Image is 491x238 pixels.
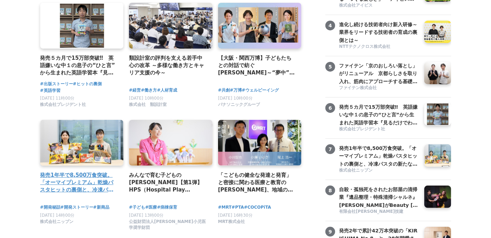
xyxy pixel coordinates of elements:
span: 有限会社[PERSON_NAME]技建 [339,209,404,215]
a: #COCOPiTA [244,204,271,211]
span: 7 [325,144,335,154]
span: 株式会社アイビス [339,2,373,8]
a: パナソニックグループ [218,104,260,109]
span: 6 [325,103,335,113]
a: 発売1年半で8,500万食突破。「オーマイプレミアム」乾燥パスタヒットの裏側と、冷凍パスタの新たな挑戦。徹底的な消費者起点で「おいしさ」を追求するニップンの歩み [339,144,419,167]
a: 発売５カ月で15万部突破‼ 英語嫌いな中１の息子の“ひと言”から生まれた英語学習本『見るだけでわかる‼ 英語ピクト図鑑』異例ヒットの要因 [40,54,118,77]
a: #万博 [230,87,242,94]
a: 進化し続ける技術者向け新入研修～業界をリードする技術者の育成の裏側とは～ [339,21,419,43]
span: [DATE] 11時00分 [40,96,75,101]
a: ファイテン「京のおしろい落とし」がリニューアル 京都らしさを取り入れ、筋肉にアプローチする基礎化粧品が完成 [339,62,419,84]
span: 株式会社ニップン [40,219,74,225]
a: #MRT [218,204,232,211]
span: [DATE] 14時00分 [40,213,75,218]
span: 株式会社 類設計室 [129,102,167,108]
span: 株式会社ニップン [339,167,373,173]
a: 「こどもの健全な発達と発育」と密接に関わる医療と教育の[PERSON_NAME]、地域の役割や関わり方 [218,171,296,194]
a: #PTA [232,204,244,211]
h3: ファイテン「京のおしろい落とし」がリニューアル 京都らしさを取り入れ、筋肉にアプローチする基礎化粧品が完成 [339,62,419,85]
h3: 進化し続ける技術者向け新入研修～業界をリードする技術者の育成の裏側とは～ [339,21,419,44]
span: [DATE] 13時00分 [129,213,164,218]
span: [DATE] 16時30分 [218,213,253,218]
span: ファイテン株式会社 [339,85,377,91]
a: 類設計室の評判を支える若手中心の改革 ～多様な働き方とキャリア支援の今～ [129,54,207,77]
a: 発売５カ月で15万部突破‼ 英語嫌いな中１の息子の“ひと言”から生まれた英語学習本『見るだけでわかる‼ 英語ピクト図鑑』異例ヒットの要因 [339,103,419,125]
a: #病棟保育 [157,204,177,211]
a: MRT株式会社 [218,221,245,226]
a: 株式会社ニップン [40,221,74,226]
a: 公益財団法人[PERSON_NAME]小児医学奨学財団 [129,227,207,232]
a: 株式会社プレジデント社 [339,126,419,133]
span: [DATE] 10時00分 [129,96,164,101]
a: #英語学習 [40,87,60,94]
span: 株式会社プレジデント社 [339,126,385,132]
a: #子ども [129,204,145,211]
a: ファイテン株式会社 [339,85,419,92]
span: MRT株式会社 [218,219,245,225]
a: #新商品 [93,204,109,211]
a: #開発秘話 [40,204,60,211]
span: 9 [325,227,335,237]
a: #出版ストーリー [40,81,73,87]
span: [DATE] 10時00分 [218,96,253,101]
a: 株式会社ニップン [339,167,419,174]
span: パナソニックグループ [218,102,260,108]
h3: 発売５カ月で15万部突破‼ 英語嫌いな中１の息子の“ひと言”から生まれた英語学習本『見るだけでわかる‼ 英語ピクト図鑑』異例ヒットの要因 [339,103,419,127]
span: 5 [325,62,335,72]
a: #共創 [218,87,230,94]
a: 【大阪・関西万博】子どもたちとの対話で紡ぐ[PERSON_NAME]～“夢中”の力を育む「Unlock FRプログラム」 [218,54,296,77]
span: NTTテクノクロス株式会社 [339,44,391,50]
a: #開発ストーリー [60,204,93,211]
a: みんなで育む子どもの[PERSON_NAME]【第1弾】 HPS（Hospital Play Specialist）[PERSON_NAME] ーチャイルドフレンドリーな医療を目指して [129,171,207,194]
a: 自殺・孤独死をされたお部屋の清掃業『遺品整理・特殊清掃シャルネ』[PERSON_NAME]がBeauty [GEOGRAPHIC_DATA][PERSON_NAME][GEOGRAPHIC_DA... [339,186,419,208]
span: 公益財団法人[PERSON_NAME]小児医学奨学財団 [129,219,207,231]
a: #ウェルビーイング [242,87,279,94]
a: #ヒットの裏側 [73,81,102,87]
a: 株式会社プレジデント社 [40,104,86,109]
span: 8 [325,186,335,195]
a: 株式会社 類設計室 [129,104,167,109]
h3: 自殺・孤独死をされたお部屋の清掃業『遺品整理・特殊清掃シャルネ』[PERSON_NAME]がBeauty [GEOGRAPHIC_DATA][PERSON_NAME][GEOGRAPHIC_DA... [339,186,419,209]
a: #経営 [129,87,141,94]
a: #医療 [145,204,157,211]
a: #働き方 [141,87,157,94]
span: 株式会社プレジデント社 [40,102,86,108]
a: 発売1年半で8,500万食突破。「オーマイプレミアム」乾燥パスタヒットの裏側と、冷凍パスタの新たな挑戦。徹底的な消費者起点で「おいしさ」を追求するニップンの歩み [40,171,118,194]
a: #人材育成 [157,87,177,94]
a: 有限会社[PERSON_NAME]技建 [339,209,419,215]
a: NTTテクノクロス株式会社 [339,44,419,50]
span: 4 [325,21,335,30]
a: 株式会社アイビス [339,2,419,9]
h3: 発売1年半で8,500万食突破。「オーマイプレミアム」乾燥パスタヒットの裏側と、冷凍パスタの新たな挑戦。徹底的な消費者起点で「おいしさ」を追求するニップンの歩み [339,144,419,168]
